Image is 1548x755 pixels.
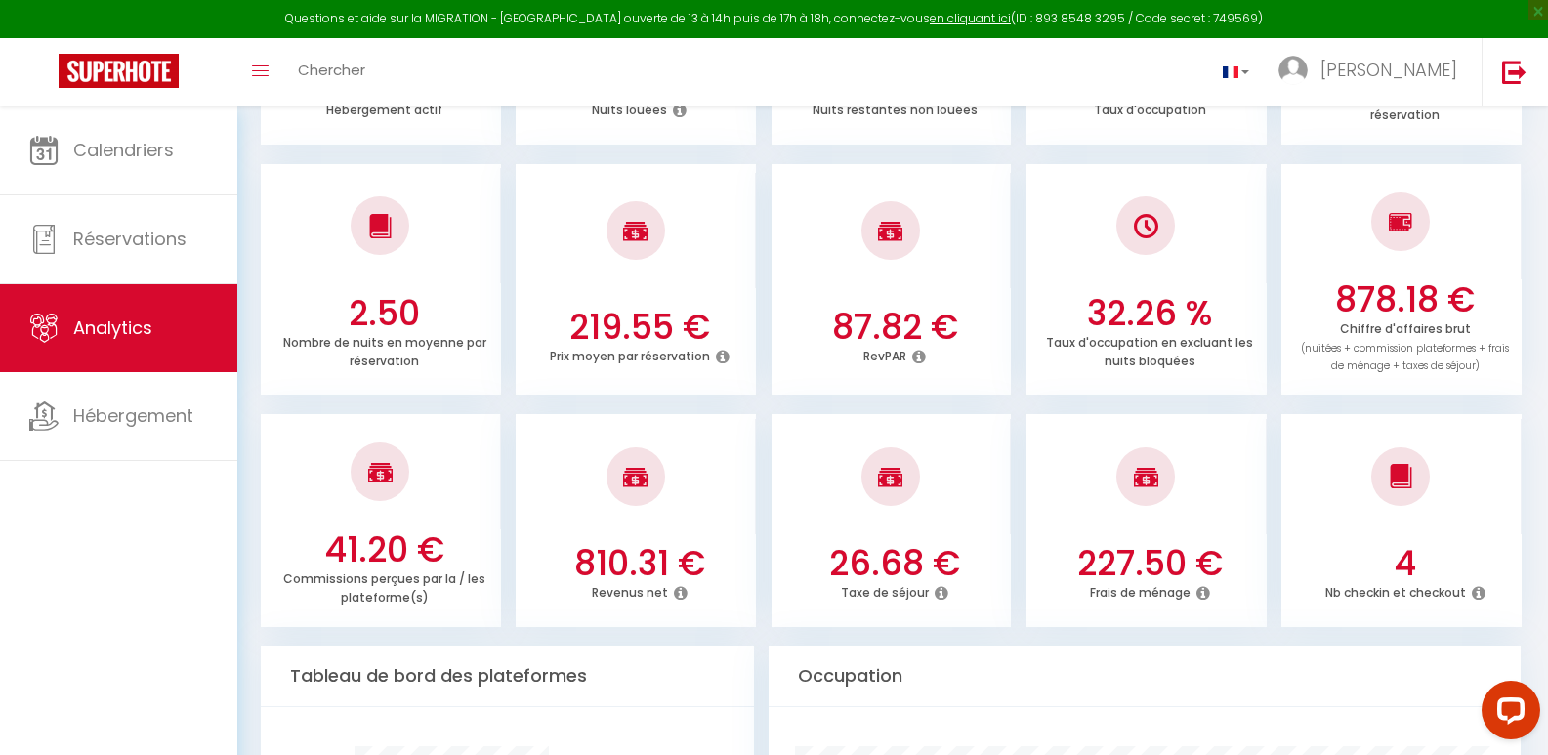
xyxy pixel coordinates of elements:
[73,315,152,340] span: Analytics
[326,98,442,118] p: Hébergement actif
[261,646,754,707] div: Tableau de bord des plateformes
[1293,543,1517,584] h3: 4
[1038,543,1262,584] h3: 227.50 €
[813,98,978,118] p: Nuits restantes non louées
[1301,316,1509,374] p: Chiffre d'affaires brut
[1278,56,1308,85] img: ...
[841,580,929,601] p: Taxe de séjour
[550,344,710,364] p: Prix moyen par réservation
[528,543,752,584] h3: 810.31 €
[1090,580,1191,601] p: Frais de ménage
[930,10,1011,26] a: en cliquant ici
[1134,214,1158,238] img: NO IMAGE
[783,543,1007,584] h3: 26.68 €
[863,344,906,364] p: RevPAR
[528,307,752,348] h3: 219.55 €
[1264,38,1482,106] a: ... [PERSON_NAME]
[1502,60,1527,84] img: logout
[1305,84,1506,123] p: Nombre moyen de voyageurs par réservation
[272,293,496,334] h3: 2.50
[1389,210,1413,233] img: NO IMAGE
[1466,673,1548,755] iframe: LiveChat chat widget
[1038,293,1262,334] h3: 32.26 %
[1046,330,1253,369] p: Taux d'occupation en excluant les nuits bloquées
[59,54,179,88] img: Super Booking
[1301,341,1509,374] span: (nuitées + commission plateformes + frais de ménage + taxes de séjour)
[272,529,496,570] h3: 41.20 €
[1094,98,1206,118] p: Taux d'occupation
[298,60,365,80] span: Chercher
[1293,279,1517,320] h3: 878.18 €
[783,307,1007,348] h3: 87.82 €
[73,403,193,428] span: Hébergement
[73,227,187,251] span: Réservations
[592,98,667,118] p: Nuits louées
[283,38,380,106] a: Chercher
[769,646,1521,707] div: Occupation
[592,580,668,601] p: Revenus net
[1325,580,1466,601] p: Nb checkin et checkout
[283,330,486,369] p: Nombre de nuits en moyenne par réservation
[1320,58,1457,82] span: [PERSON_NAME]
[283,566,485,606] p: Commissions perçues par la / les plateforme(s)
[73,138,174,162] span: Calendriers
